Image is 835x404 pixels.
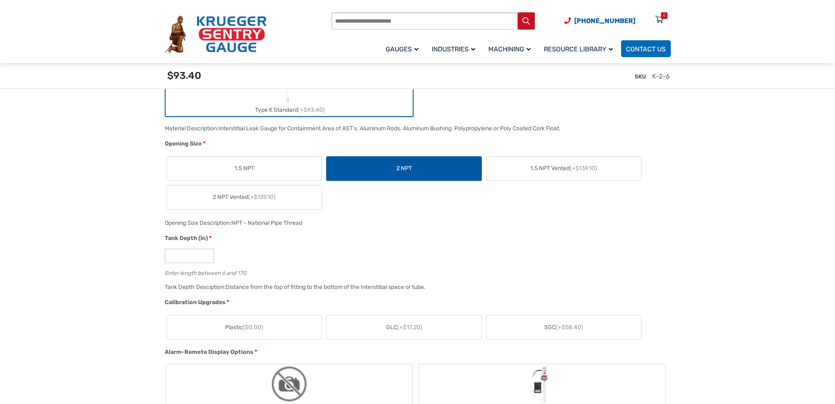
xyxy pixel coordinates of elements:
span: Calibration Upgrades [165,299,225,306]
a: Gauges [381,39,427,58]
span: 1.5 NPT [235,164,254,173]
a: Industries [427,39,483,58]
span: 1.5 NPT Vented [530,164,597,173]
div: NPT - National Pipe Thread [231,219,302,226]
span: (+$17.20) [397,324,422,331]
span: (+$139.10) [248,194,276,201]
span: (+$93.40) [298,106,325,113]
span: K-2-6 [652,72,670,80]
div: Type K Standard [166,104,412,116]
a: Resource Library [539,39,621,58]
span: Tank Depth (in) [165,235,208,242]
abbr: required [255,348,257,356]
span: Industries [432,45,475,53]
span: 2 NPT [396,164,412,173]
abbr: required [209,234,212,242]
span: (+$58.40) [556,324,583,331]
div: Interstitial Leak Gauge for Containment Area of AST's. Aluminum Rods. Aluminum Bushing. Polypropy... [219,125,561,132]
span: Alarm-Remote Display Options [165,349,253,356]
span: Material Description: [165,125,219,132]
a: Machining [483,39,539,58]
span: (+$139.10) [570,165,597,172]
span: ($0.00) [243,324,263,331]
span: [PHONE_NUMBER] [574,17,635,25]
span: SKU [635,73,646,80]
span: Contact Us [626,45,666,53]
abbr: required [203,139,205,148]
span: Opening Size Description: [165,219,231,226]
a: Contact Us [621,40,671,57]
span: SGC [544,323,583,332]
span: 2 NPT Vented [213,193,276,201]
span: Tank Depth Desciption: [165,284,225,291]
span: Resource Library [544,45,613,53]
span: Machining [488,45,531,53]
div: Distance from the top of fitting to the bottom of the Interstitial space or tube. [225,284,426,291]
div: 0 [663,12,665,19]
span: GLC [386,323,422,332]
span: Plastic [225,323,263,332]
abbr: required [227,298,229,307]
div: Enter length between 6 and 170 [165,268,667,276]
span: Opening Size [165,140,202,147]
img: Krueger Sentry Gauge [165,16,267,53]
a: Phone Number (920) 434-8860 [564,16,635,26]
span: Gauges [386,45,419,53]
